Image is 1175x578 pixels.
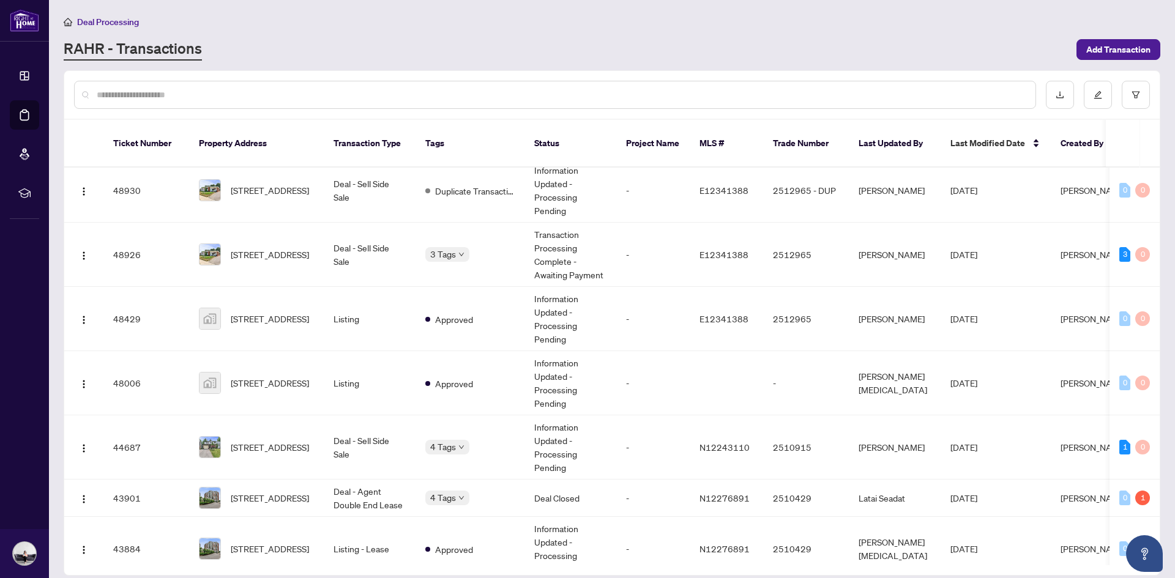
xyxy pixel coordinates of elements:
span: E12341388 [699,249,748,260]
span: [DATE] [950,492,977,503]
img: thumbnail-img [200,308,220,329]
td: 48429 [103,287,189,351]
span: [DATE] [950,249,977,260]
td: - [616,415,690,480]
span: [PERSON_NAME] [1061,377,1127,388]
button: Logo [74,373,94,393]
span: N12276891 [699,492,750,503]
td: - [616,287,690,351]
td: Listing [324,287,416,351]
span: [STREET_ADDRESS] [231,376,309,390]
span: 3 Tags [430,247,456,261]
button: Logo [74,309,94,328]
td: 2510915 [763,415,849,480]
span: [PERSON_NAME] [1061,249,1127,260]
td: - [616,351,690,415]
a: RAHR - Transactions [64,39,202,61]
div: 0 [1119,541,1130,556]
td: - [763,351,849,415]
span: Deal Processing [77,17,139,28]
span: edit [1094,91,1102,99]
td: [PERSON_NAME] [849,223,941,287]
span: [STREET_ADDRESS] [231,183,309,197]
img: thumbnail-img [200,487,220,508]
span: Last Modified Date [950,136,1025,150]
td: [PERSON_NAME] [849,158,941,223]
td: Listing [324,351,416,415]
td: Deal Closed [524,480,616,517]
span: Approved [435,543,473,556]
td: [PERSON_NAME] [849,415,941,480]
span: home [64,18,72,26]
td: Information Updated - Processing Pending [524,351,616,415]
button: Logo [74,539,94,558]
span: [DATE] [950,377,977,388]
span: Duplicate Transaction [435,184,515,198]
img: thumbnail-img [200,180,220,201]
span: N12243110 [699,442,750,453]
td: 48926 [103,223,189,287]
button: filter [1122,81,1150,109]
button: Logo [74,488,94,508]
td: 44687 [103,415,189,480]
span: Add Transaction [1086,40,1151,59]
div: 0 [1119,376,1130,390]
span: [DATE] [950,185,977,196]
th: MLS # [690,120,763,168]
th: Trade Number [763,120,849,168]
td: Deal - Sell Side Sale [324,158,416,223]
td: 48006 [103,351,189,415]
span: Approved [435,377,473,390]
td: - [616,223,690,287]
span: [PERSON_NAME] [1061,313,1127,324]
img: logo [10,9,39,32]
span: [STREET_ADDRESS] [231,248,309,261]
span: [PERSON_NAME] [1061,185,1127,196]
div: 0 [1135,376,1150,390]
th: Created By [1051,120,1124,168]
img: thumbnail-img [200,244,220,265]
td: Latai Seadat [849,480,941,517]
img: Logo [79,187,89,196]
div: 0 [1135,183,1150,198]
img: thumbnail-img [200,437,220,458]
img: Logo [79,494,89,504]
button: edit [1084,81,1112,109]
td: - [616,480,690,517]
span: [STREET_ADDRESS] [231,440,309,454]
div: 0 [1135,311,1150,326]
th: Tags [416,120,524,168]
div: 0 [1119,311,1130,326]
img: Logo [79,251,89,261]
img: Profile Icon [13,542,36,565]
img: Logo [79,315,89,325]
span: [STREET_ADDRESS] [231,491,309,505]
th: Transaction Type [324,120,416,168]
button: Logo [74,437,94,457]
span: filter [1132,91,1140,99]
td: 2512965 - DUP [763,158,849,223]
span: down [458,444,464,450]
td: 43901 [103,480,189,517]
span: 4 Tags [430,491,456,505]
img: Logo [79,443,89,453]
td: [PERSON_NAME][MEDICAL_DATA] [849,351,941,415]
div: 0 [1135,440,1150,454]
span: [PERSON_NAME] [1061,442,1127,453]
div: 1 [1135,491,1150,505]
span: [DATE] [950,543,977,554]
td: Information Updated - Processing Pending [524,158,616,223]
td: Information Updated - Processing Pending [524,287,616,351]
div: 3 [1119,247,1130,262]
th: Status [524,120,616,168]
span: N12276891 [699,543,750,554]
th: Ticket Number [103,120,189,168]
th: Last Updated By [849,120,941,168]
td: 2510429 [763,480,849,517]
button: download [1046,81,1074,109]
img: Logo [79,379,89,389]
th: Project Name [616,120,690,168]
span: [DATE] [950,313,977,324]
button: Open asap [1126,535,1163,572]
button: Logo [74,245,94,264]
